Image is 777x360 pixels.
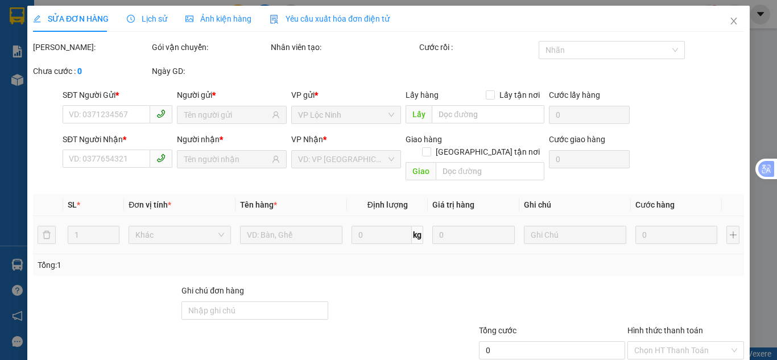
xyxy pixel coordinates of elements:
[185,15,193,23] span: picture
[519,194,631,216] th: Ghi chú
[129,200,171,209] span: Đơn vị tính
[184,153,270,165] input: Tên người nhận
[412,226,423,244] span: kg
[432,200,474,209] span: Giá trị hàng
[68,200,77,209] span: SL
[271,41,417,53] div: Nhân viên tạo:
[127,15,135,23] span: clock-circle
[635,200,675,209] span: Cước hàng
[548,90,600,100] label: Cước lấy hàng
[33,65,150,77] div: Chưa cước :
[406,105,432,123] span: Lấy
[419,41,536,53] div: Cước rồi :
[635,226,717,244] input: 0
[548,106,630,124] input: Cước lấy hàng
[177,89,287,101] div: Người gửi
[156,154,166,163] span: phone
[177,133,287,146] div: Người nhận
[432,105,544,123] input: Dọc đường
[627,326,703,335] label: Hình thức thanh toán
[240,200,277,209] span: Tên hàng
[63,89,172,101] div: SĐT Người Gửi
[406,135,442,144] span: Giao hàng
[494,89,544,101] span: Lấy tận nơi
[63,133,172,146] div: SĐT Người Nhận
[367,200,407,209] span: Định lượng
[181,286,244,295] label: Ghi chú đơn hàng
[185,14,251,23] span: Ảnh kiện hàng
[127,14,167,23] span: Lịch sử
[38,226,56,244] button: delete
[524,226,626,244] input: Ghi Chú
[298,106,394,123] span: VP Lộc Ninh
[718,6,750,38] button: Close
[240,226,342,244] input: VD: Bàn, Ghế
[726,226,739,244] button: plus
[406,90,439,100] span: Lấy hàng
[33,14,109,23] span: SỬA ĐƠN HÀNG
[270,15,279,24] img: icon
[479,326,516,335] span: Tổng cước
[291,135,323,144] span: VP Nhận
[729,16,738,26] span: close
[33,41,150,53] div: [PERSON_NAME]:
[152,65,268,77] div: Ngày GD:
[272,111,280,119] span: user
[38,259,301,271] div: Tổng: 1
[152,41,268,53] div: Gói vận chuyển:
[184,109,270,121] input: Tên người gửi
[156,109,166,118] span: phone
[432,226,514,244] input: 0
[272,155,280,163] span: user
[548,135,605,144] label: Cước giao hàng
[135,226,224,243] span: Khác
[431,146,544,158] span: [GEOGRAPHIC_DATA] tận nơi
[291,89,401,101] div: VP gửi
[270,14,390,23] span: Yêu cầu xuất hóa đơn điện tử
[33,15,41,23] span: edit
[406,162,436,180] span: Giao
[77,67,82,76] b: 0
[436,162,544,180] input: Dọc đường
[181,301,328,320] input: Ghi chú đơn hàng
[548,150,630,168] input: Cước giao hàng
